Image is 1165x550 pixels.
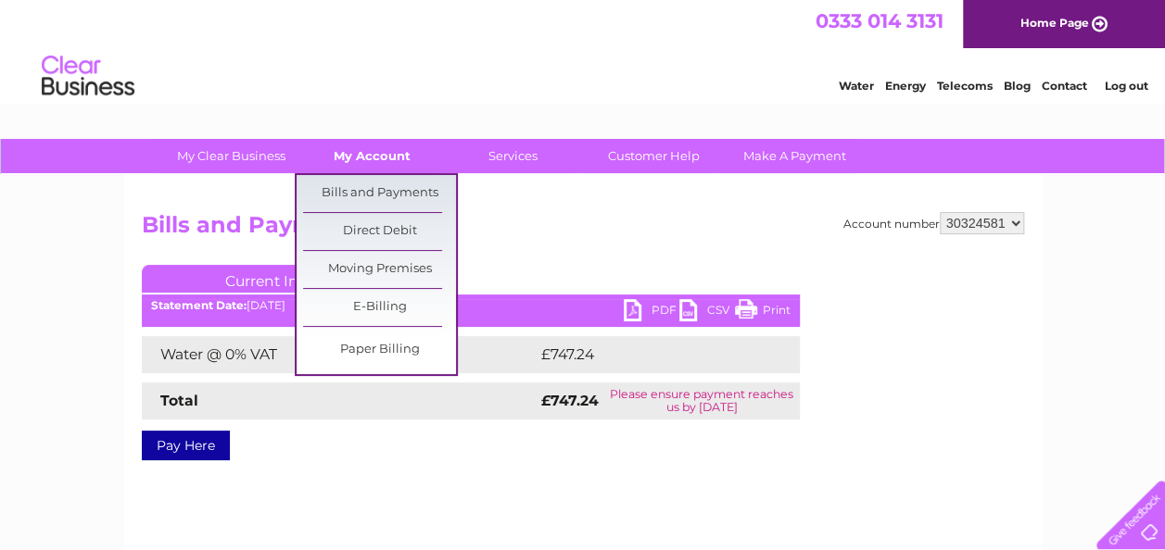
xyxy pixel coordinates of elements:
a: Bills and Payments [303,175,456,212]
div: [DATE] [142,299,800,312]
a: Make A Payment [718,139,871,173]
a: Energy [885,79,926,93]
td: Please ensure payment reaches us by [DATE] [604,382,800,419]
a: Direct Debit [303,213,456,250]
a: Blog [1004,79,1031,93]
a: Current Invoice [142,265,420,293]
a: E-Billing [303,289,456,326]
a: My Clear Business [155,139,308,173]
img: logo.png [41,48,135,105]
a: 0333 014 3131 [816,9,943,32]
div: Account number [843,212,1024,234]
a: Water [839,79,874,93]
b: Statement Date: [151,298,247,312]
a: Log out [1104,79,1147,93]
a: Moving Premises [303,251,456,288]
a: Paper Billing [303,331,456,369]
a: My Account [296,139,449,173]
td: £747.24 [537,336,766,373]
td: Water @ 0% VAT [142,336,537,373]
a: Telecoms [937,79,993,93]
h2: Bills and Payments [142,212,1024,247]
a: Services [437,139,589,173]
a: Contact [1042,79,1087,93]
a: CSV [679,299,735,326]
a: Customer Help [577,139,730,173]
a: Print [735,299,791,326]
strong: £747.24 [541,392,599,409]
a: Pay Here [142,431,230,460]
a: PDF [624,299,679,326]
strong: Total [160,392,198,409]
div: Clear Business is a trading name of Verastar Limited (registered in [GEOGRAPHIC_DATA] No. 3667643... [146,10,1021,90]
